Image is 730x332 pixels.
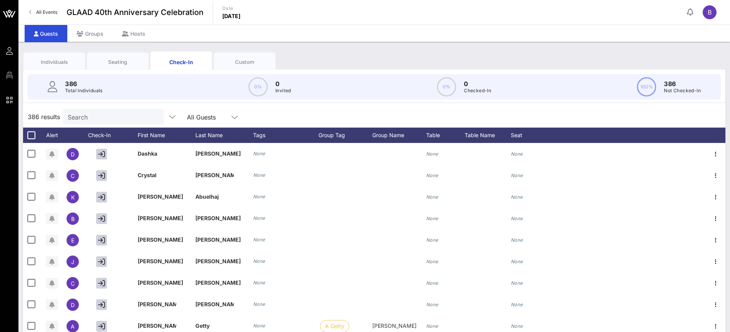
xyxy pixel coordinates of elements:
[253,258,265,264] i: None
[253,301,265,307] i: None
[708,8,712,16] span: B
[195,193,219,200] span: Abuelhaj
[426,237,438,243] i: None
[195,294,234,315] p: [PERSON_NAME]
[253,323,265,329] i: None
[195,215,241,221] span: [PERSON_NAME]
[138,193,183,200] span: [PERSON_NAME]
[28,112,60,121] span: 386 results
[253,194,265,199] i: None
[138,236,183,243] span: [PERSON_NAME]
[426,151,438,157] i: None
[318,128,372,143] div: Group Tag
[664,87,701,95] p: Not Checked-In
[253,237,265,242] i: None
[511,302,523,307] i: None
[71,259,74,265] span: J
[84,128,122,143] div: Check-In
[67,7,203,18] span: GLAAD 40th Anniversary Celebration
[195,279,241,286] span: [PERSON_NAME]
[253,280,265,286] i: None
[67,25,113,42] div: Groups
[138,279,183,286] span: [PERSON_NAME]
[426,216,438,221] i: None
[71,151,75,158] span: D
[253,172,265,178] i: None
[195,128,253,143] div: Last Name
[511,216,523,221] i: None
[325,320,344,332] span: A Getty
[187,114,216,121] div: All Guests
[511,151,523,157] i: None
[511,128,549,143] div: Seat
[222,12,241,20] p: [DATE]
[275,79,291,88] p: 0
[511,280,523,286] i: None
[195,150,241,157] span: [PERSON_NAME]
[426,259,438,264] i: None
[182,109,244,124] div: All Guests
[195,236,241,243] span: [PERSON_NAME]
[703,5,717,19] div: B
[426,173,438,178] i: None
[511,237,523,243] i: None
[42,128,62,143] div: Alert
[25,6,62,18] a: All Events
[426,128,465,143] div: Table
[138,164,176,186] p: Crystal
[29,58,79,66] div: Individuals
[426,302,438,307] i: None
[275,87,291,95] p: Invited
[464,87,491,95] p: Checked-In
[426,280,438,286] i: None
[372,128,426,143] div: Group Name
[511,259,523,264] i: None
[71,302,75,308] span: D
[71,194,75,201] span: K
[222,5,241,12] p: Date
[664,79,701,88] p: 386
[511,323,523,329] i: None
[220,58,270,66] div: Custom
[465,128,511,143] div: Table Name
[71,323,75,330] span: A
[195,164,234,186] p: [PERSON_NAME]
[36,9,57,15] span: All Events
[71,173,75,179] span: C
[25,25,67,42] div: Guests
[113,25,155,42] div: Hosts
[426,194,438,200] i: None
[138,150,157,157] span: Dashka
[93,58,143,66] div: Seating
[65,87,103,95] p: Total Individuals
[138,128,195,143] div: First Name
[511,194,523,200] i: None
[195,258,241,264] span: [PERSON_NAME]
[511,173,523,178] i: None
[426,323,438,329] i: None
[253,215,265,221] i: None
[71,280,75,287] span: C
[372,322,417,329] span: [PERSON_NAME]
[138,258,183,264] span: [PERSON_NAME]
[156,58,206,66] div: Check-In
[464,79,491,88] p: 0
[71,216,75,222] span: B
[138,294,176,315] p: [PERSON_NAME]
[138,215,183,221] span: [PERSON_NAME]
[253,151,265,156] i: None
[65,79,103,88] p: 386
[71,237,74,244] span: E
[253,128,318,143] div: Tags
